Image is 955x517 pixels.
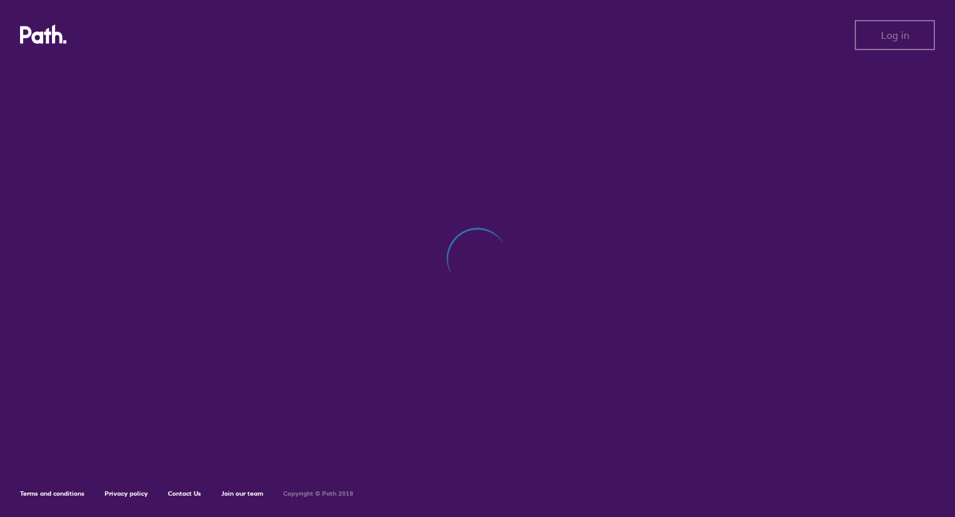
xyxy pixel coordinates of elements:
[221,489,263,498] a: Join our team
[881,29,909,41] span: Log in
[20,489,85,498] a: Terms and conditions
[855,20,935,50] button: Log in
[168,489,201,498] a: Contact Us
[105,489,148,498] a: Privacy policy
[283,490,353,498] h6: Copyright © Path 2018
